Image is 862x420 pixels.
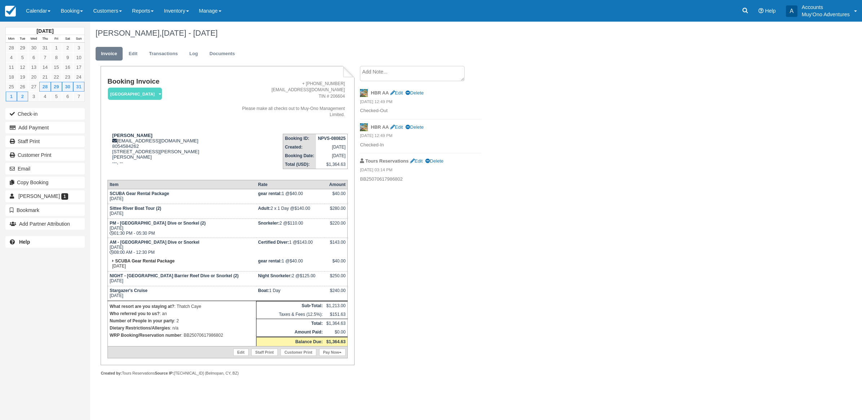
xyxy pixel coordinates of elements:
a: Delete [405,90,423,96]
div: $280.00 [326,206,346,217]
strong: What resort are you staying at? [110,304,174,309]
b: Help [19,239,30,245]
a: 25 [6,82,17,92]
div: Tours Reservations [TECHNICAL_ID] (Belmopan, CY, BZ) [101,371,354,376]
a: 9 [62,53,73,62]
a: Delete [425,158,443,164]
a: Staff Print [5,136,85,147]
a: 10 [73,53,84,62]
strong: Sittee River Boat Tour (2) [110,206,161,211]
th: Item [107,180,256,189]
span: Help [765,8,776,14]
td: $151.63 [325,310,348,319]
strong: NIGHT - [GEOGRAPHIC_DATA] Barrier Reef Dive or Snorkel (2) [110,273,239,278]
span: $140.00 [294,206,310,211]
td: $1,213.00 [325,301,348,310]
td: [DATE] [107,271,256,286]
strong: NPVS-080825 [318,136,346,141]
strong: Number of People in your party [110,318,174,323]
strong: gear rental [258,258,282,264]
div: $40.00 [326,191,346,202]
strong: Created by: [101,371,122,375]
span: [PERSON_NAME] [18,193,60,199]
strong: WRP Booking/Reservation number [110,333,181,338]
a: Invoice [96,47,123,61]
td: [DATE] [316,151,347,160]
a: 26 [17,82,28,92]
p: Accounts [802,4,850,11]
div: $220.00 [326,221,346,231]
a: 2 [17,92,28,101]
strong: Tours Reservations [365,158,409,164]
a: 3 [73,43,84,53]
span: $143.00 [297,240,313,245]
a: 4 [39,92,50,101]
em: [DATE] 12:49 PM [360,99,481,107]
button: Email [5,163,85,174]
a: Help [5,236,85,248]
a: 13 [28,62,39,72]
a: 16 [62,62,73,72]
p: : BB25070617986802 [110,332,254,339]
td: Taxes & Fees (12.5%): [256,310,325,319]
strong: gear rental [258,191,282,196]
strong: $1,364.63 [326,339,346,344]
span: $110.00 [287,221,303,226]
a: 27 [28,82,39,92]
a: 31 [39,43,50,53]
button: Check-in [5,108,85,120]
div: [EMAIL_ADDRESS][DOMAIN_NAME] 8054584262 [STREET_ADDRESS][PERSON_NAME][PERSON_NAME] ---, -- [107,133,230,174]
td: [DATE] [107,257,256,271]
strong: PM - [GEOGRAPHIC_DATA] Dive or Snorkel (2) [110,221,206,226]
a: 31 [73,82,84,92]
td: 2 @ [256,219,325,238]
div: $250.00 [326,273,346,284]
th: Booking ID: [283,134,316,143]
td: [DATE] 01:30 PM - 05:30 PM [107,219,256,238]
a: 11 [6,62,17,72]
th: Sat [62,35,73,43]
strong: Source IP: [155,371,174,375]
a: Log [184,47,203,61]
th: Amount [325,180,348,189]
a: 15 [51,62,62,72]
a: 29 [51,82,62,92]
th: Amount Paid: [256,328,325,337]
th: Balance Due: [256,337,325,346]
em: [DATE] 12:49 PM [360,133,481,141]
td: [DATE] [107,189,256,204]
strong: Stargazer's Cruise [110,288,148,293]
p: Checked-In [360,142,481,149]
td: [DATE] [107,204,256,219]
a: 19 [17,72,28,82]
td: [DATE] [316,143,347,151]
th: Created: [283,143,316,151]
td: $0.00 [325,328,348,337]
a: 30 [28,43,39,53]
td: $1,364.63 [325,319,348,328]
a: Delete [405,124,423,130]
strong: Certified Diver [258,240,289,245]
a: 1 [6,92,17,101]
a: [GEOGRAPHIC_DATA] [107,87,159,101]
button: Bookmark [5,204,85,216]
h1: Booking Invoice [107,78,230,85]
a: Edit [390,124,403,130]
button: Add Payment [5,122,85,133]
a: Customer Print [5,149,85,161]
td: 1 @ [256,189,325,204]
td: [DATE] 08:00 AM - 12:30 PM [107,238,256,257]
td: 1 Day [256,286,325,301]
strong: SCUBA Gear Rental Package [115,258,175,264]
a: Edit [233,349,249,356]
a: 29 [17,43,28,53]
span: $125.00 [300,273,315,278]
strong: Adult [258,206,271,211]
a: 24 [73,72,84,82]
th: Sun [73,35,84,43]
strong: [DATE] [36,28,53,34]
a: 28 [6,43,17,53]
a: 6 [62,92,73,101]
td: 2 x 1 Day @ [256,204,325,219]
strong: Who referred you to us? [110,311,160,316]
